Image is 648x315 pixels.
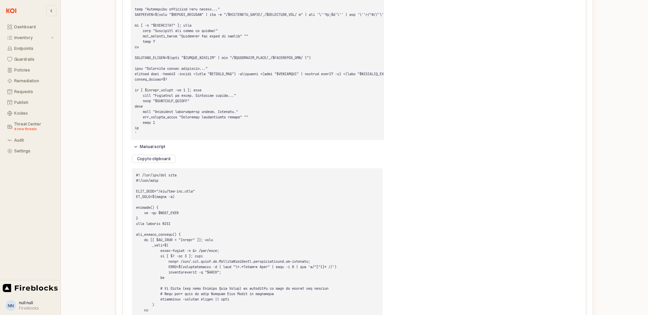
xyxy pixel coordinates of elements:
p: Manual script [140,144,165,149]
span: null null [19,300,33,305]
button: nn [5,300,16,311]
div: Endpoints [14,46,54,51]
div: Requests [14,89,54,94]
button: Copy to clipboard [132,155,175,163]
button: Dashboard [3,22,58,32]
button: Guardrails [3,55,58,64]
button: Remediation [3,76,58,86]
button: Requests [3,87,58,96]
div: Remediation [14,79,54,83]
button: Publish [3,98,58,107]
div: Threat Center [14,122,54,132]
button: Threat Center [3,119,58,134]
button: Settings [3,146,58,156]
div: Fireblocks [19,306,38,311]
div: Koidex [14,111,54,116]
div: nn [8,302,14,309]
button: Endpoints [3,44,58,53]
div: Settings [14,149,54,153]
div: Inventory [14,35,50,40]
div: Dashboard [14,25,54,29]
p: Copy to clipboard [137,156,170,162]
div: Audit [14,138,54,143]
button: Policies [3,65,58,75]
button: Inventory [3,33,58,42]
button: Manual script [131,143,168,151]
button: Audit [3,136,58,145]
button: Koidex [3,109,58,118]
div: Publish [14,100,54,105]
div: 6 new threats [14,126,54,132]
div: Policies [14,68,54,73]
div: Guardrails [14,57,54,62]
